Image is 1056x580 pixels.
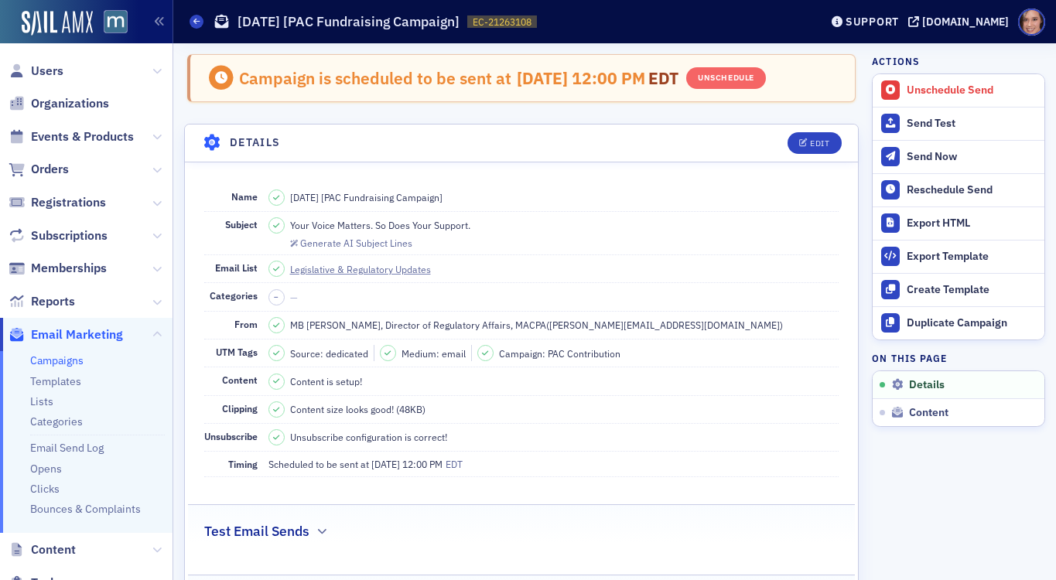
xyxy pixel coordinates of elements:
[907,183,1037,197] div: Reschedule Send
[873,273,1044,306] a: Create Template
[909,378,945,392] span: Details
[231,190,258,203] span: Name
[268,457,369,471] span: Scheduled to be sent at
[9,194,106,211] a: Registrations
[907,217,1037,230] div: Export HTML
[300,239,412,247] div: Generate AI Subject Lines
[517,67,572,89] span: [DATE]
[290,218,470,232] span: Your Voice Matters. So Does Your Support.
[31,293,75,310] span: Reports
[30,462,62,476] a: Opens
[909,406,948,420] span: Content
[30,374,81,388] a: Templates
[31,95,109,112] span: Organizations
[443,458,463,470] span: EDT
[31,541,76,558] span: Content
[788,132,841,154] button: Edit
[872,54,920,68] h4: Actions
[31,260,107,277] span: Memberships
[31,63,63,80] span: Users
[234,318,258,330] span: From
[274,292,279,302] span: –
[215,261,258,274] span: Email List
[1018,9,1045,36] span: Profile
[907,283,1037,297] div: Create Template
[873,74,1044,107] button: Unschedule Send
[93,10,128,36] a: View Homepage
[846,15,899,29] div: Support
[402,458,443,470] span: 12:00 PM
[371,458,402,470] span: [DATE]
[873,306,1044,339] button: Duplicate Campaign
[31,161,69,178] span: Orders
[290,318,783,332] span: MB [PERSON_NAME], Director of Regulatory Affairs, MACPA ( [PERSON_NAME][EMAIL_ADDRESS][DOMAIN_NAM...
[645,67,678,89] span: EDT
[908,16,1014,27] button: [DOMAIN_NAME]
[31,194,106,211] span: Registrations
[998,551,1017,570] span: 0
[290,262,445,276] a: Legislative & Regulatory Updates
[225,218,258,230] span: Subject
[290,402,425,416] span: Content size looks good! (48KB)
[290,430,447,444] span: Unsubscribe configuration is correct!
[9,326,123,343] a: Email Marketing
[222,374,258,386] span: Content
[290,190,443,204] span: [DATE] [PAC Fundraising Campaign]
[30,502,141,516] a: Bounces & Complaints
[907,316,1037,330] div: Duplicate Campaign
[473,15,531,29] span: EC-21263108
[204,430,258,442] span: Unsubscribe
[216,346,258,358] span: UTM Tags
[30,394,53,408] a: Lists
[9,293,75,310] a: Reports
[31,227,108,244] span: Subscriptions
[9,95,109,112] a: Organizations
[30,441,104,455] a: Email Send Log
[31,128,134,145] span: Events & Products
[9,128,134,145] a: Events & Products
[907,117,1037,131] div: Send Test
[907,150,1037,164] div: Send Now
[9,63,63,80] a: Users
[290,291,298,303] span: —
[922,15,1009,29] div: [DOMAIN_NAME]
[9,541,76,558] a: Content
[572,67,645,89] span: 12:00 PM
[31,326,123,343] span: Email Marketing
[873,173,1044,206] button: Reschedule Send
[238,12,460,31] h1: [DATE] [PAC Fundraising Campaign]
[499,346,620,360] span: Campaign: PAC Contribution
[30,482,60,496] a: Clicks
[873,107,1044,140] button: Send Test
[872,351,1045,365] h4: On this page
[873,240,1044,273] a: Export Template
[239,68,511,88] div: Campaign is scheduled to be sent at
[873,206,1044,240] a: Export HTML
[914,552,993,568] span: Activity & Notes
[290,235,412,249] button: Generate AI Subject Lines
[402,346,466,360] span: Medium: email
[9,260,107,277] a: Memberships
[290,374,362,388] span: Content is setup!
[230,135,281,151] h4: Details
[873,140,1044,173] button: Send Now
[30,415,83,428] a: Categories
[907,250,1037,264] div: Export Template
[9,161,69,178] a: Orders
[104,10,128,34] img: SailAMX
[222,402,258,415] span: Clipping
[9,227,108,244] a: Subscriptions
[686,67,765,89] button: Unschedule
[907,84,1037,97] div: Unschedule Send
[810,139,829,148] div: Edit
[290,346,368,360] span: Source: dedicated
[204,521,309,541] h2: Test Email Sends
[228,458,258,470] span: Timing
[210,289,258,302] span: Categories
[30,353,84,367] a: Campaigns
[22,11,93,36] img: SailAMX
